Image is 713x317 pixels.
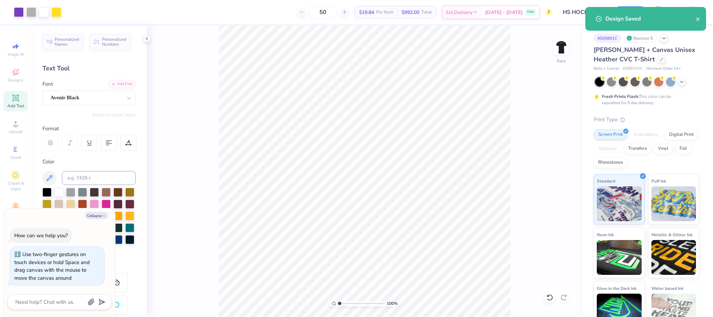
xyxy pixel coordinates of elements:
[359,9,374,16] span: $19.84
[605,15,696,23] div: Design Saved
[651,231,692,238] span: Metallic & Glitter Ink
[597,231,614,238] span: Neon Ink
[9,129,23,134] span: Upload
[42,158,136,166] div: Color
[696,15,700,23] button: close
[446,9,473,16] span: Est. Delivery
[10,155,21,160] span: Greek
[42,125,136,133] div: Format
[3,180,28,192] span: Clipart & logos
[55,37,79,47] span: Personalized Names
[527,10,534,15] span: FREE
[557,5,609,19] input: Untitled Design
[597,240,642,275] img: Neon Ink
[102,37,127,47] span: Personalized Numbers
[42,80,53,88] label: Font
[108,80,136,88] div: Add Font
[421,9,432,16] span: Total
[62,171,136,185] input: e.g. 7428 c
[651,285,683,292] span: Water based Ink
[402,9,419,16] span: $992.00
[597,285,636,292] span: Glow in the Dark Ink
[8,77,23,83] span: Designs
[651,240,696,275] img: Metallic & Glitter Ink
[309,6,336,18] input: – –
[485,9,523,16] span: [DATE] - [DATE]
[8,52,24,57] span: Image AI
[387,300,398,307] span: 100 %
[14,232,68,239] div: How can we help you?
[92,112,136,118] button: Switch to Greek Letters
[14,251,90,281] div: Use two-finger gestures on touch devices or hold Space and drag canvas with the mouse to move the...
[85,212,108,219] button: Collapse
[7,103,24,109] span: Add Text
[42,64,136,73] div: Text Tool
[376,9,393,16] span: Per Item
